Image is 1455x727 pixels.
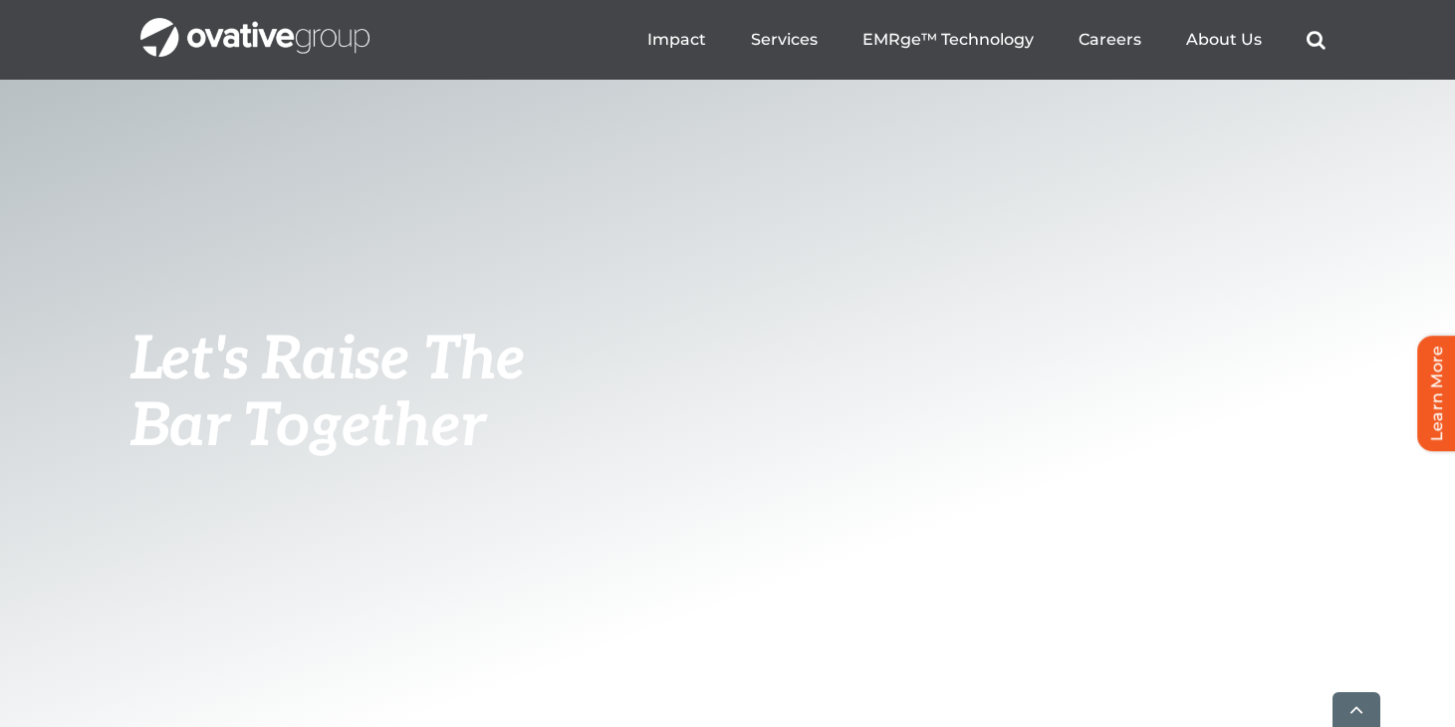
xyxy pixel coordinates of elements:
[130,391,485,463] span: Bar Together
[1307,30,1326,50] a: Search
[647,30,706,50] a: Impact
[1186,30,1262,50] a: About Us
[862,30,1034,50] a: EMRge™ Technology
[1079,30,1141,50] a: Careers
[647,8,1326,72] nav: Menu
[751,30,818,50] a: Services
[130,325,526,396] span: Let's Raise The
[140,16,369,35] a: OG_Full_horizontal_WHT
